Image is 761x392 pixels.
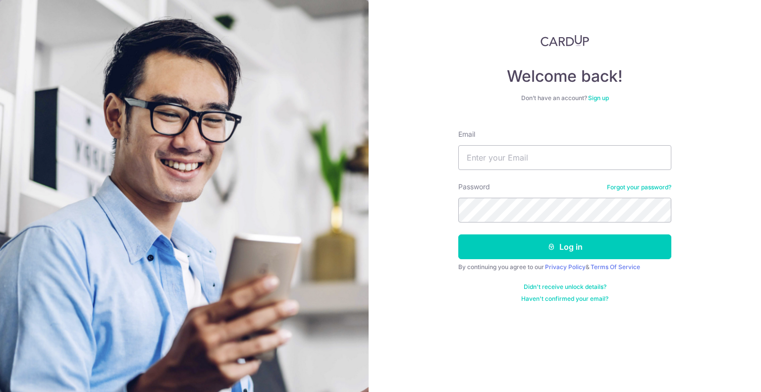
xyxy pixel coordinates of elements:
[458,94,671,102] div: Don’t have an account?
[458,145,671,170] input: Enter your Email
[588,94,609,102] a: Sign up
[607,183,671,191] a: Forgot your password?
[591,263,640,271] a: Terms Of Service
[524,283,606,291] a: Didn't receive unlock details?
[521,295,608,303] a: Haven't confirmed your email?
[541,35,589,47] img: CardUp Logo
[458,129,475,139] label: Email
[545,263,586,271] a: Privacy Policy
[458,66,671,86] h4: Welcome back!
[458,182,490,192] label: Password
[458,263,671,271] div: By continuing you agree to our &
[458,234,671,259] button: Log in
